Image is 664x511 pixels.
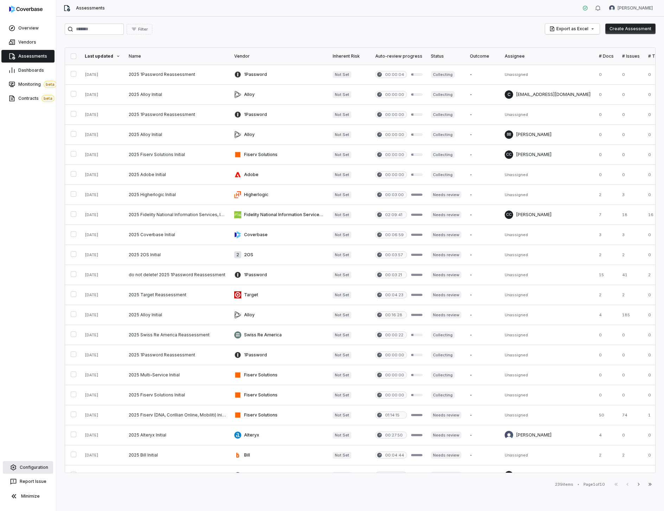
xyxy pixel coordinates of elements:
[18,67,44,73] span: Dashboards
[622,53,640,59] div: # Issues
[3,461,53,474] a: Configuration
[618,5,653,11] span: [PERSON_NAME]
[431,53,461,59] div: Status
[375,53,422,59] div: Auto-review progress
[466,185,500,205] td: -
[1,50,55,63] a: Assessments
[138,27,148,32] span: Filter
[505,53,590,59] div: Assignee
[41,95,55,102] span: beta
[234,53,324,59] div: Vendor
[466,65,500,85] td: -
[129,53,226,59] div: Name
[555,482,573,487] div: 239 items
[466,205,500,225] td: -
[76,5,105,11] span: Assessments
[505,471,513,479] span: NU
[466,365,500,385] td: -
[18,39,36,45] span: Vendors
[466,85,500,105] td: -
[599,53,614,59] div: # Docs
[1,92,55,105] a: Contractsbeta
[1,64,55,77] a: Dashboards
[1,22,55,34] a: Overview
[466,145,500,165] td: -
[1,78,55,91] a: Monitoringbeta
[18,95,55,102] span: Contracts
[18,81,57,88] span: Monitoring
[44,81,57,88] span: beta
[466,465,500,485] td: -
[3,489,53,503] button: Minimize
[505,90,513,99] span: c
[466,245,500,265] td: -
[466,345,500,365] td: -
[466,385,500,405] td: -
[466,165,500,185] td: -
[605,24,656,34] button: Create Assessment
[583,482,605,487] div: Page 1 of 10
[466,425,500,445] td: -
[466,125,500,145] td: -
[1,36,55,48] a: Vendors
[466,105,500,125] td: -
[466,285,500,305] td: -
[466,325,500,345] td: -
[470,53,496,59] div: Outcome
[333,53,367,59] div: Inherent Risk
[505,431,513,439] img: Amanda Pettenati avatar
[609,5,615,11] img: Amanda Pettenati avatar
[605,3,657,13] button: Amanda Pettenati avatar[PERSON_NAME]
[505,150,513,159] span: CC
[85,53,120,59] div: Last updated
[466,405,500,425] td: -
[20,465,48,470] span: Configuration
[9,6,43,13] img: logo-D7KZi-bG.svg
[21,493,40,499] span: Minimize
[505,211,513,219] span: CC
[466,445,500,465] td: -
[545,24,600,34] button: Export as Excel
[3,475,53,488] button: Report Issue
[466,305,500,325] td: -
[18,53,47,59] span: Assessments
[505,130,513,139] span: BB
[577,482,579,487] div: •
[18,25,39,31] span: Overview
[20,479,46,484] span: Report Issue
[127,24,152,34] button: Filter
[466,265,500,285] td: -
[466,225,500,245] td: -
